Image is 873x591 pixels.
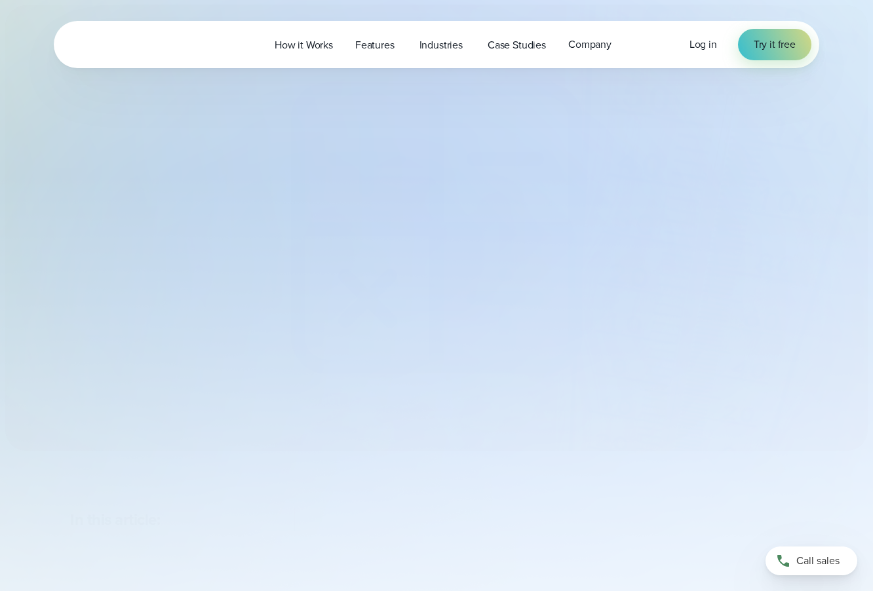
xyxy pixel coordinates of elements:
span: Industries [419,37,463,53]
span: How it Works [275,37,333,53]
a: Call sales [766,546,857,575]
span: Company [568,37,611,52]
a: How it Works [263,31,344,58]
a: Log in [689,37,717,52]
a: Try it free [738,29,811,60]
span: Case Studies [488,37,546,53]
span: Call sales [796,553,840,569]
a: Case Studies [476,31,557,58]
span: Try it free [754,37,796,52]
span: Features [355,37,395,53]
